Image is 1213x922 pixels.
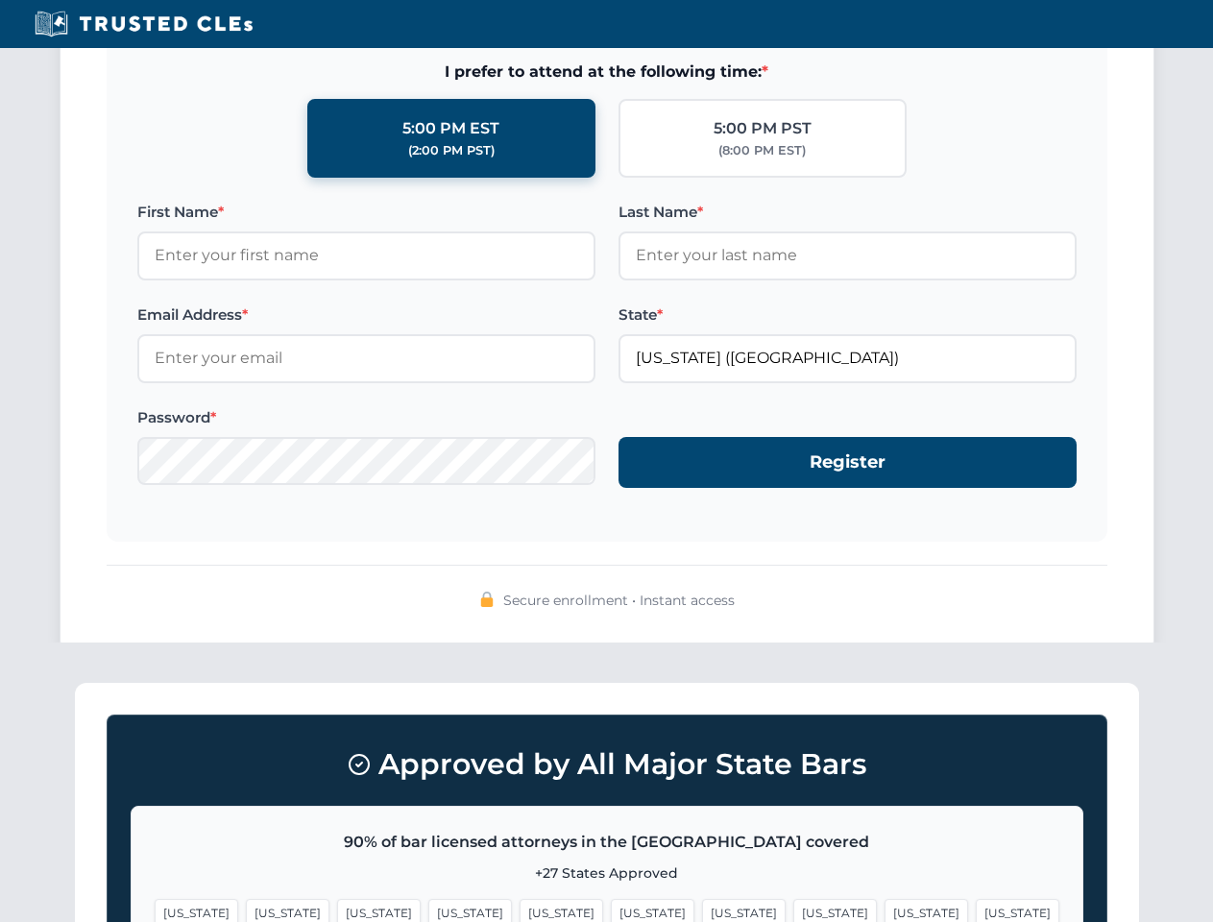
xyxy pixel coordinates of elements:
[137,303,595,327] label: Email Address
[619,231,1077,279] input: Enter your last name
[408,141,495,160] div: (2:00 PM PST)
[619,334,1077,382] input: Florida (FL)
[155,862,1059,884] p: +27 States Approved
[479,592,495,607] img: 🔒
[137,406,595,429] label: Password
[402,116,499,141] div: 5:00 PM EST
[619,437,1077,488] button: Register
[137,201,595,224] label: First Name
[714,116,812,141] div: 5:00 PM PST
[137,231,595,279] input: Enter your first name
[29,10,258,38] img: Trusted CLEs
[718,141,806,160] div: (8:00 PM EST)
[503,590,735,611] span: Secure enrollment • Instant access
[155,830,1059,855] p: 90% of bar licensed attorneys in the [GEOGRAPHIC_DATA] covered
[131,739,1083,790] h3: Approved by All Major State Bars
[137,60,1077,85] span: I prefer to attend at the following time:
[619,303,1077,327] label: State
[137,334,595,382] input: Enter your email
[619,201,1077,224] label: Last Name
